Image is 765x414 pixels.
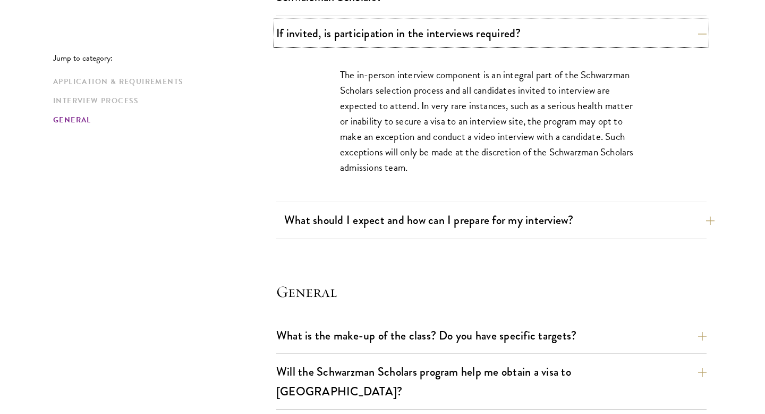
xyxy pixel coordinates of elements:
[340,67,643,175] p: The in-person interview component is an integral part of the Schwarzman Scholars selection proces...
[276,324,707,347] button: What is the make-up of the class? Do you have specific targets?
[53,76,270,87] a: Application & Requirements
[276,21,707,45] button: If invited, is participation in the interviews required?
[284,208,715,232] button: What should I expect and how can I prepare for my interview?
[53,114,270,126] a: General
[53,53,276,63] p: Jump to category:
[276,281,707,302] h4: General
[53,95,270,106] a: Interview Process
[276,360,707,403] button: Will the Schwarzman Scholars program help me obtain a visa to [GEOGRAPHIC_DATA]?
